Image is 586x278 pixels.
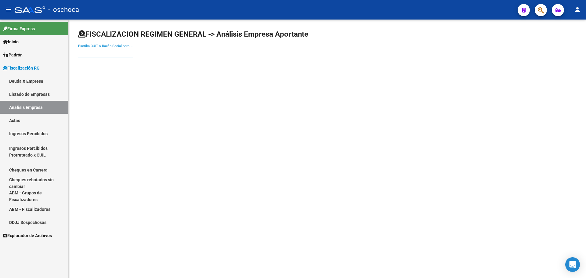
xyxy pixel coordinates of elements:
[3,65,40,71] span: Fiscalización RG
[3,25,35,32] span: Firma Express
[78,29,308,39] h1: FISCALIZACION REGIMEN GENERAL -> Análisis Empresa Aportante
[574,6,581,13] mat-icon: person
[565,257,580,272] div: Open Intercom Messenger
[3,232,52,239] span: Explorador de Archivos
[3,38,19,45] span: Inicio
[48,3,79,16] span: - oschoca
[5,6,12,13] mat-icon: menu
[3,52,23,58] span: Padrón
